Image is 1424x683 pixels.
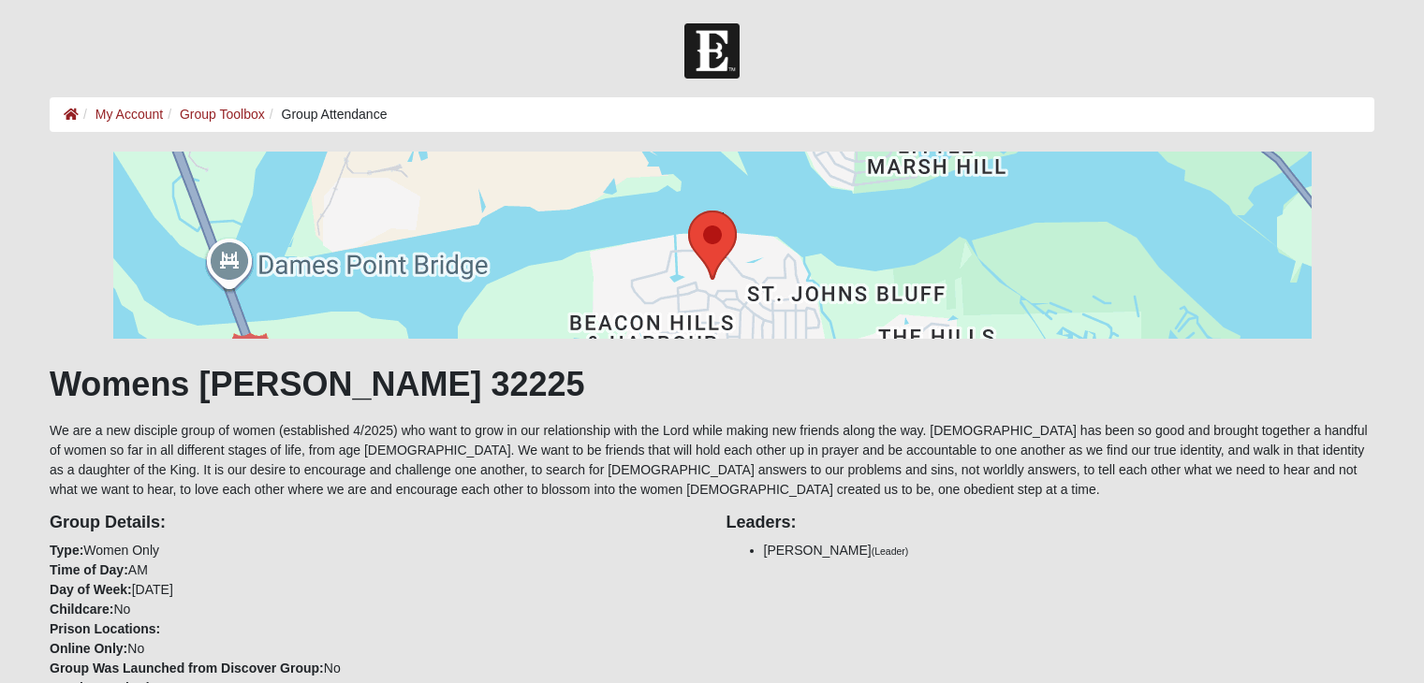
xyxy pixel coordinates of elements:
[50,582,132,597] strong: Day of Week:
[50,562,128,577] strong: Time of Day:
[265,105,388,124] li: Group Attendance
[50,364,1374,404] h1: Womens [PERSON_NAME] 32225
[180,107,265,122] a: Group Toolbox
[50,543,83,558] strong: Type:
[95,107,163,122] a: My Account
[50,621,160,636] strong: Prison Locations:
[872,545,909,557] small: (Leader)
[50,513,697,533] h4: Group Details:
[727,513,1374,533] h4: Leaders:
[50,602,113,617] strong: Childcare:
[764,541,1374,560] li: [PERSON_NAME]
[50,641,127,656] strong: Online Only:
[684,23,740,79] img: Church of Eleven22 Logo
